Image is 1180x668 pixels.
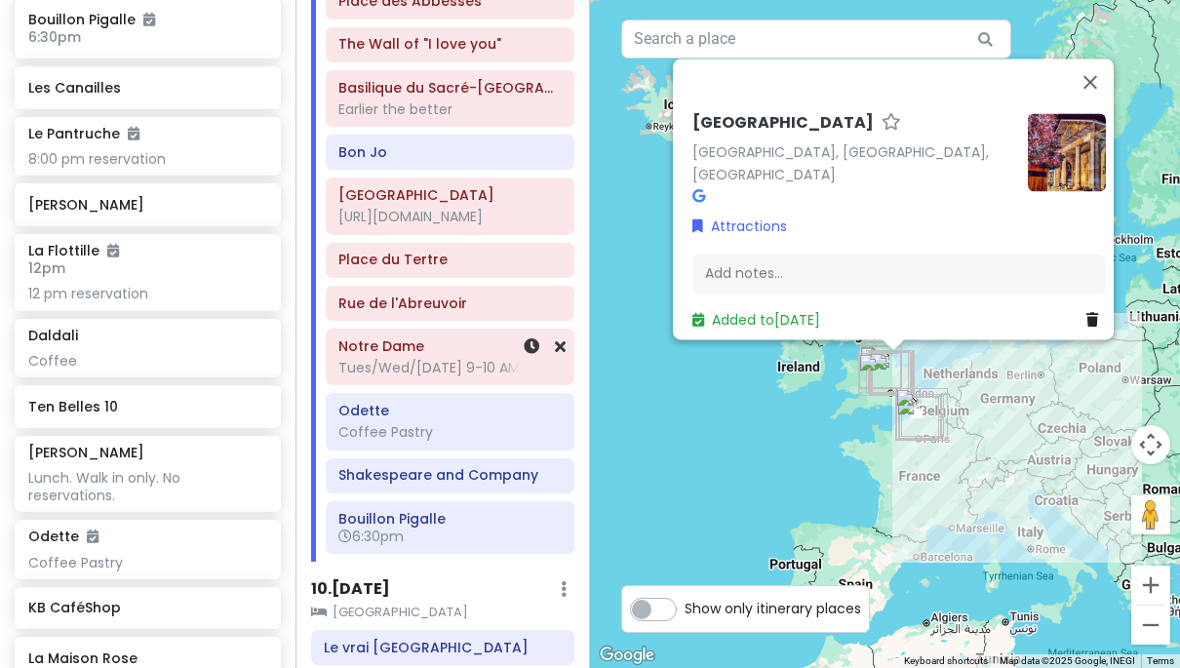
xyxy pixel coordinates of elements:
[685,598,861,619] span: Show only itinerary places
[143,13,155,26] i: Added to itinerary
[324,639,561,656] h6: Le vrai Paris
[338,359,561,376] div: Tues/Wed/[DATE] 9-10 AM?
[28,352,266,370] div: Coffee
[524,335,539,358] a: Set a time
[859,345,902,388] div: Balliol College
[692,189,705,203] i: Google Maps
[338,208,561,225] div: [URL][DOMAIN_NAME]
[338,143,561,161] h6: Bon Jo
[338,337,561,355] h6: Notre Dame
[692,216,787,237] a: Attractions
[338,295,561,312] h6: Rue de l'Abreuvoir
[692,310,820,330] a: Added to[DATE]
[338,79,561,97] h6: Basilique du Sacré-Cœur de Montmartre
[28,242,119,259] h6: La Flottille
[338,35,561,53] h6: The Wall of "I love you"
[311,603,575,622] small: [GEOGRAPHIC_DATA]
[87,530,98,543] i: Added to itinerary
[338,402,561,419] h6: Odette
[28,528,98,545] h6: Odette
[904,654,988,668] button: Keyboard shortcuts
[28,469,266,504] div: Lunch. Walk in only. No reservations.
[1131,606,1170,645] button: Zoom out
[338,466,561,484] h6: Shakespeare and Company
[595,643,659,668] a: Open this area in Google Maps (opens a new window)
[28,27,81,47] span: 6:30pm
[1086,309,1106,331] a: Delete place
[107,244,119,257] i: Added to itinerary
[866,350,909,393] div: Windsor Castle
[895,388,948,441] div: Notre Dame
[692,142,989,184] a: [GEOGRAPHIC_DATA], [GEOGRAPHIC_DATA], [GEOGRAPHIC_DATA]
[1131,425,1170,464] button: Map camera controls
[1131,566,1170,605] button: Zoom in
[28,444,144,461] h6: [PERSON_NAME]
[28,150,266,168] div: 8:00 pm reservation
[1067,59,1114,105] button: Close
[28,554,266,571] div: Coffee Pastry
[869,352,912,395] div: Hampton Court Palace
[1131,495,1170,534] button: Drag Pegman onto the map to open Street View
[338,527,404,546] span: 6:30pm
[692,254,1106,295] div: Add notes...
[859,346,902,389] div: Magdalen College
[28,196,266,214] h6: [PERSON_NAME]
[28,599,266,616] h6: KB CaféShop
[28,649,266,667] h6: La Maison Rose
[871,350,914,393] div: The American Bar
[1147,655,1174,666] a: Terms (opens in new tab)
[338,100,561,118] div: Earlier the better
[338,186,561,204] h6: Montmartre
[311,579,390,600] h6: 10 . [DATE]
[692,113,874,134] h6: [GEOGRAPHIC_DATA]
[555,335,566,358] a: Remove from day
[868,351,911,394] div: Heathrow Airport
[1028,113,1106,191] img: Picture of the place
[28,125,139,142] h6: Le Pantruche
[621,20,1011,59] input: Search a place
[595,643,659,668] img: Google
[28,79,266,97] h6: Les Canailles
[870,350,913,393] div: Lyric Hammersmith Theatre
[338,251,561,268] h6: Place du Tertre
[28,11,266,28] h6: Bouillon Pigalle
[28,327,78,344] h6: Daldali
[882,113,901,134] a: Star place
[338,510,561,528] h6: Bouillon Pigalle
[128,127,139,140] i: Added to itinerary
[872,350,915,393] div: Covent Garden
[338,423,561,441] div: Coffee Pastry
[28,258,65,278] span: 12pm
[1000,655,1135,666] span: Map data ©2025 Google, INEGI
[858,353,901,396] div: Highclere Castle
[28,398,266,415] h6: Ten Belles 10
[28,285,266,302] div: 12 pm reservation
